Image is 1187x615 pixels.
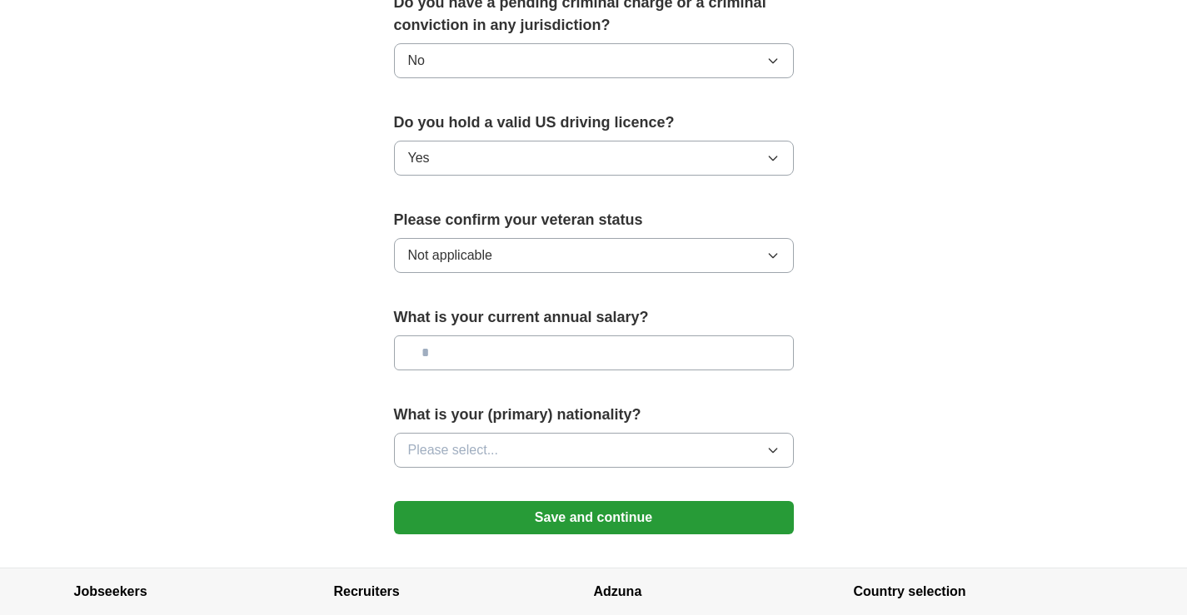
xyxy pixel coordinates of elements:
[394,112,794,134] label: Do you hold a valid US driving licence?
[408,51,425,71] span: No
[394,501,794,534] button: Save and continue
[394,404,794,426] label: What is your (primary) nationality?
[854,568,1114,615] h4: Country selection
[408,246,492,265] span: Not applicable
[394,433,794,468] button: Please select...
[394,209,794,231] label: Please confirm your veteran status
[408,440,499,460] span: Please select...
[394,141,794,176] button: Yes
[408,148,430,168] span: Yes
[394,43,794,78] button: No
[394,238,794,273] button: Not applicable
[394,306,794,329] label: What is your current annual salary?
